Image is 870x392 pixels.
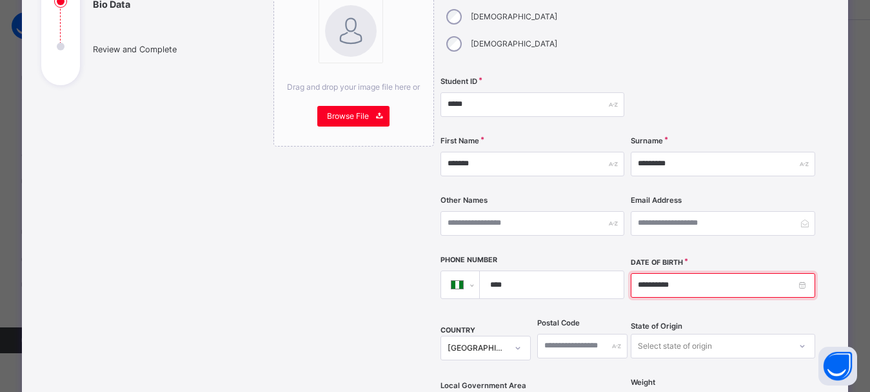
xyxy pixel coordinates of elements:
span: State of Origin [631,321,682,332]
label: First Name [440,136,479,147]
label: Other Names [440,195,488,206]
label: Weight [631,377,655,388]
div: [GEOGRAPHIC_DATA] [448,342,507,354]
img: bannerImage [325,5,377,57]
span: Drag and drop your image file here or [287,82,420,92]
span: COUNTRY [440,326,475,335]
label: Phone Number [440,255,497,265]
label: [DEMOGRAPHIC_DATA] [471,11,557,23]
span: Browse File [327,110,369,122]
label: Email Address [631,195,682,206]
button: Open asap [818,347,857,386]
label: [DEMOGRAPHIC_DATA] [471,38,557,50]
div: Select state of origin [638,334,712,358]
label: Postal Code [537,318,580,329]
label: Surname [631,136,663,147]
span: Local Government Area [440,380,526,391]
label: Date of Birth [631,258,683,268]
label: Student ID [440,76,477,87]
